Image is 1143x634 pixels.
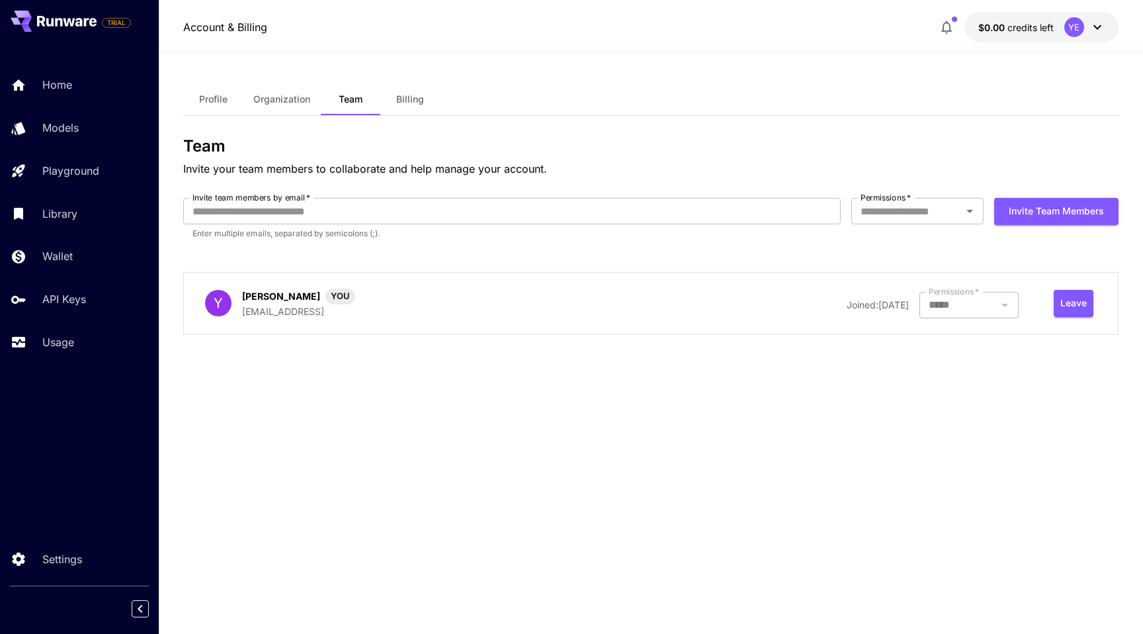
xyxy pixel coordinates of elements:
span: Billing [396,93,424,105]
span: $0.00 [978,22,1007,33]
span: Team [339,93,362,105]
button: Leave [1054,290,1093,317]
button: Collapse sidebar [132,600,149,617]
div: Y [205,290,232,316]
span: YOU [325,290,355,303]
p: Models [42,120,79,136]
span: credits left [1007,22,1054,33]
div: Collapse sidebar [142,597,159,621]
p: [PERSON_NAME] [242,289,320,303]
p: Playground [42,163,99,179]
a: Account & Billing [183,19,267,35]
span: Organization [253,93,310,105]
p: [EMAIL_ADDRESS] [242,304,355,318]
p: Library [42,206,77,222]
span: TRIAL [103,18,130,28]
span: Profile [199,93,228,105]
p: Enter multiple emails, separated by semicolons (;). [192,227,831,240]
span: Joined: [DATE] [847,299,909,310]
div: $0.00 [978,21,1054,34]
p: Settings [42,551,82,567]
label: Permissions [861,192,911,203]
label: Permissions [929,286,979,297]
p: Invite your team members to collaborate and help manage your account. [183,161,1119,177]
p: Usage [42,334,74,350]
nav: breadcrumb [183,19,267,35]
div: YE [1064,17,1084,37]
p: Home [42,77,72,93]
p: Wallet [42,248,73,264]
label: Invite team members by email [192,192,310,203]
h3: Team [183,137,1119,156]
span: Add your payment card to enable full platform functionality. [102,15,131,30]
button: Open [960,202,979,220]
button: Invite team members [994,198,1119,225]
p: API Keys [42,291,86,307]
button: $0.00YE [965,12,1119,42]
